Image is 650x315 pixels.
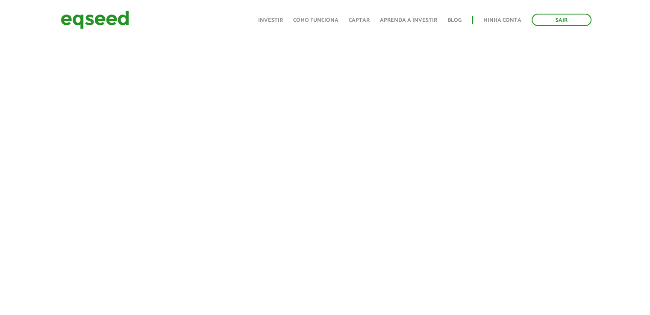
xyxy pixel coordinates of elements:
a: Captar [349,17,370,23]
a: Aprenda a investir [380,17,437,23]
a: Minha conta [483,17,521,23]
a: Investir [258,17,283,23]
a: Sair [532,14,591,26]
a: Como funciona [293,17,338,23]
a: Blog [447,17,462,23]
img: EqSeed [61,9,129,31]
